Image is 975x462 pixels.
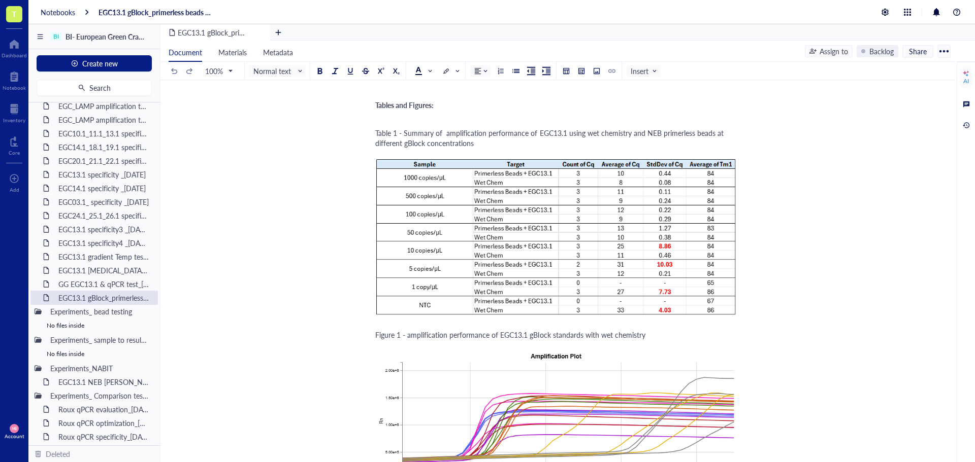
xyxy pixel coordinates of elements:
span: BI- European Green Crab [PERSON_NAME] [66,31,202,42]
a: Core [9,133,20,156]
div: EGC20.1_21.1_22.1 specificity _[DATE] [54,154,154,168]
div: Roux qPCR specificity_[DATE] [54,430,154,444]
div: AI [963,77,969,85]
div: EGC24.1_25.1_26.1 specificity _[DATE] [54,208,154,223]
div: EGC14.1_18.1_19.1 specificity _[DATE] [54,140,154,154]
div: Add [10,187,19,193]
button: Search [37,80,152,96]
span: Insert [631,66,658,76]
div: Roux qPCR evaluation_[DATE] [54,402,154,416]
span: Share [909,47,927,56]
div: Experiments_ Comparison testing [46,388,154,403]
span: Metadata [263,47,293,57]
div: Notebook [3,85,26,91]
span: Figure 1 - amplification performance of EGC13.1 gBlock standards with wet chemistry [375,330,645,340]
div: EGC13.1 specificity4 _[DATE] [54,236,154,250]
span: Create new [82,59,118,67]
img: genemod-experiment-image [375,158,737,316]
div: EGC10.1_11.1_13.1 specificity _[DATE] [54,126,154,140]
span: Document [169,47,202,57]
span: MB [12,427,16,431]
div: Core [9,150,20,156]
div: Dashboard [2,52,27,58]
span: Table 1 - Summary of amplification performance of EGC13.1 using wet chemistry and NEB primerless ... [375,128,726,148]
span: T [12,8,17,20]
a: Notebooks [41,8,75,17]
div: EGC13.1 specificity3 _[DATE] [54,222,154,236]
div: EGC_LAMP amplification test Sets10_16_18MAR25 [54,99,154,113]
a: Inventory [3,101,25,123]
div: EGC13.1 NEB [PERSON_NAME] cartridge test_[DATE] [54,375,154,389]
div: Deleted [46,448,70,459]
div: Backlog [869,46,894,57]
div: Experiments_ sample to result testing [46,333,154,347]
div: Assign to [820,46,848,57]
a: Notebook [3,68,26,91]
button: Create new [37,55,152,72]
span: Materials [218,47,247,57]
div: Experiments_NABIT [46,361,154,375]
span: 100% [205,66,232,76]
div: EGC13.1 gradient Temp test_[DATE] [54,250,154,264]
div: Account [5,433,24,439]
span: Normal text [253,66,303,76]
button: Share [902,45,933,57]
div: EGC13.1 gBlock_primerless beads test_[DATE] [54,291,154,305]
span: Tables and Figures: [375,100,434,110]
div: No files inside [30,318,158,333]
div: Experiments_ bead testing [46,304,154,318]
a: EGC13.1 gBlock_primerless beads test_[DATE] [99,8,213,17]
div: EGC03.1_ specificity _[DATE] [54,195,154,209]
div: Roux qPCR optimization_[DATE] [54,416,154,430]
div: No files inside [30,347,158,361]
div: EGC_LAMP amplification test Sets17_23_19MAR25 [54,113,154,127]
div: BI [53,33,59,40]
div: EGC13.1 [MEDICAL_DATA] test_[DATE] [54,263,154,277]
div: Inventory [3,117,25,123]
div: EGC13.1 specificity _[DATE] [54,167,154,182]
div: GG EGC13.1 & qPCR test_[DATE] [54,277,154,291]
span: Search [89,84,111,92]
div: EGC14.1 specificity _[DATE] [54,181,154,195]
a: Dashboard [2,36,27,58]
